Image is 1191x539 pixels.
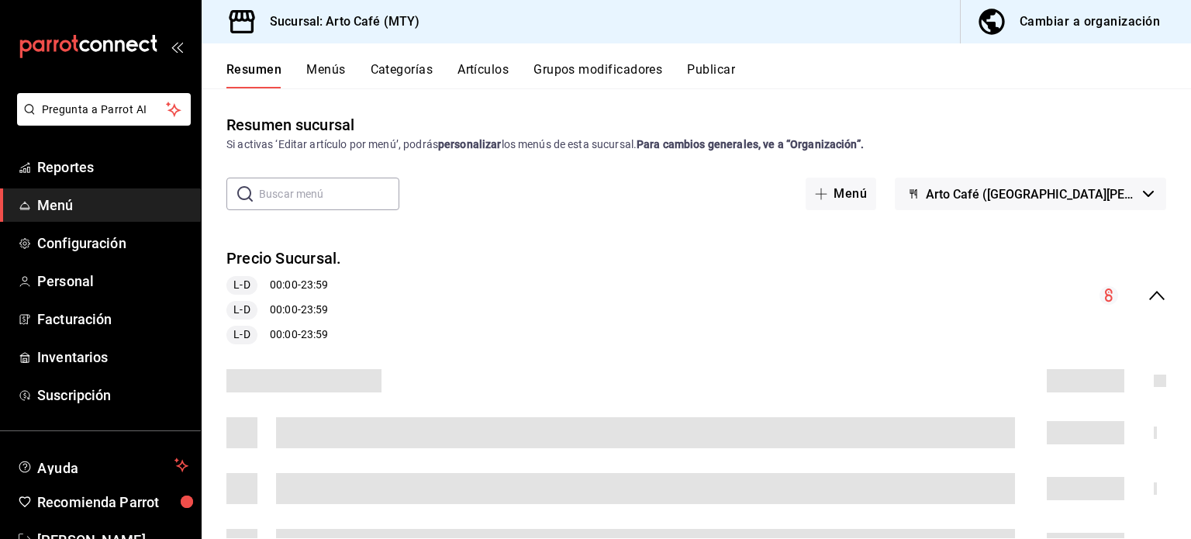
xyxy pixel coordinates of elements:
button: Artículos [457,62,509,88]
div: Resumen sucursal [226,113,354,136]
span: Arto Café ([GEOGRAPHIC_DATA][PERSON_NAME]) [926,187,1137,202]
button: Menús [306,62,345,88]
div: 00:00 - 23:59 [226,326,341,344]
span: Recomienda Parrot [37,492,188,513]
div: Cambiar a organización [1020,11,1160,33]
span: Ayuda [37,456,168,475]
span: Personal [37,271,188,292]
span: Menú [37,195,188,216]
div: collapse-menu-row [202,235,1191,357]
a: Pregunta a Parrot AI [11,112,191,129]
div: 00:00 - 23:59 [226,301,341,320]
button: Categorías [371,62,433,88]
div: 00:00 - 23:59 [226,276,341,295]
span: Facturación [37,309,188,330]
button: Menú [806,178,876,210]
span: Inventarios [37,347,188,368]
button: Resumen [226,62,281,88]
span: Suscripción [37,385,188,406]
span: L-D [227,327,256,343]
span: L-D [227,302,256,318]
span: Reportes [37,157,188,178]
button: Precio Sucursal. [226,247,341,270]
strong: Para cambios generales, ve a “Organización”. [637,138,864,150]
button: Arto Café ([GEOGRAPHIC_DATA][PERSON_NAME]) [895,178,1166,210]
span: Pregunta a Parrot AI [42,102,167,118]
strong: personalizar [438,138,502,150]
span: Configuración [37,233,188,254]
h3: Sucursal: Arto Café (MTY) [257,12,419,31]
button: Publicar [687,62,735,88]
div: navigation tabs [226,62,1191,88]
button: open_drawer_menu [171,40,183,53]
div: Si activas ‘Editar artículo por menú’, podrás los menús de esta sucursal. [226,136,1166,153]
input: Buscar menú [259,178,399,209]
span: L-D [227,277,256,293]
button: Pregunta a Parrot AI [17,93,191,126]
button: Grupos modificadores [533,62,662,88]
